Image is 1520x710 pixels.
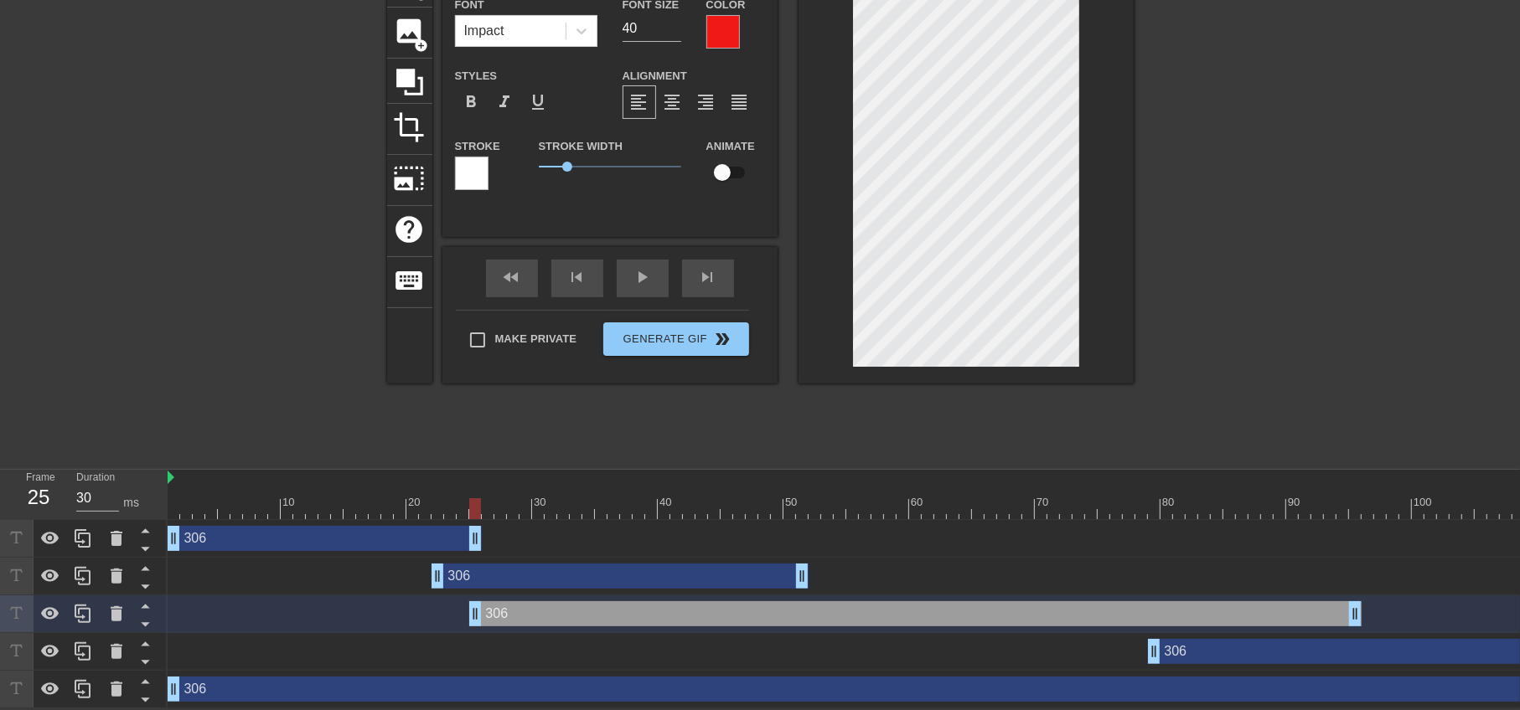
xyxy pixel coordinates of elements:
[730,92,750,112] span: format_align_justify
[415,39,429,53] span: add_circle
[706,138,755,155] label: Animate
[629,92,649,112] span: format_align_left
[712,329,732,349] span: double_arrow
[495,331,577,347] span: Make Private
[455,138,500,155] label: Stroke
[76,473,115,483] label: Duration
[123,494,139,512] div: ms
[1347,605,1363,622] span: drag_handle
[1162,494,1177,511] div: 80
[165,681,182,697] span: drag_handle
[13,470,64,518] div: Frame
[567,267,587,287] span: skip_previous
[394,265,426,296] span: keyboard
[534,494,549,511] div: 30
[165,530,182,547] span: drag_handle
[911,494,926,511] div: 60
[394,162,426,194] span: photo_size_select_large
[1414,494,1435,511] div: 100
[610,329,742,349] span: Generate Gif
[394,15,426,47] span: image
[794,568,810,584] span: drag_handle
[467,530,483,547] span: drag_handle
[785,494,800,511] div: 50
[282,494,297,511] div: 10
[394,111,426,143] span: crop
[1145,643,1162,660] span: drag_handle
[633,267,653,287] span: play_arrow
[394,214,426,245] span: help
[464,21,504,41] div: Impact
[467,605,483,622] span: drag_handle
[26,482,51,512] div: 25
[529,92,549,112] span: format_underline
[462,92,482,112] span: format_bold
[696,92,716,112] span: format_align_right
[698,267,718,287] span: skip_next
[408,494,423,511] div: 20
[495,92,515,112] span: format_italic
[659,494,675,511] div: 40
[455,68,498,85] label: Styles
[429,568,446,584] span: drag_handle
[603,322,748,356] button: Generate Gif
[1288,494,1303,511] div: 90
[539,138,623,155] label: Stroke Width
[1037,494,1052,511] div: 70
[663,92,683,112] span: format_align_center
[623,68,687,85] label: Alignment
[502,267,522,287] span: fast_rewind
